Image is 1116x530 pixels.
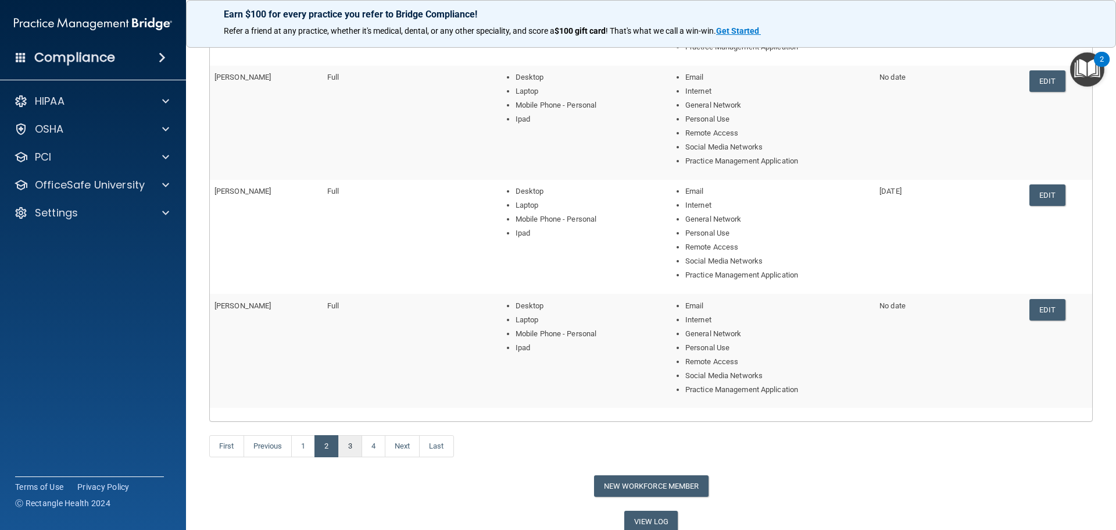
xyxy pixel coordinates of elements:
a: 1 [291,435,315,457]
li: General Network [685,327,870,341]
li: Ipad [516,226,653,240]
a: 2 [314,435,338,457]
li: Social Media Networks [685,140,870,154]
span: Full [327,301,339,310]
strong: Get Started [716,26,759,35]
li: Desktop [516,184,653,198]
a: OSHA [14,122,169,136]
li: Personal Use [685,112,870,126]
span: Full [327,73,339,81]
span: [DATE] [879,187,902,195]
p: OfficeSafe University [35,178,145,192]
a: Terms of Use [15,481,63,493]
a: Privacy Policy [77,481,130,493]
li: Practice Management Application [685,154,870,168]
span: Full [327,187,339,195]
li: General Network [685,98,870,112]
a: Last [419,435,453,457]
li: Practice Management Application [685,383,870,397]
li: Laptop [516,198,653,212]
a: OfficeSafe University [14,178,169,192]
span: [PERSON_NAME] [214,73,271,81]
span: [PERSON_NAME] [214,301,271,310]
li: Desktop [516,299,653,313]
li: Social Media Networks [685,254,870,268]
li: Email [685,184,870,198]
span: [PERSON_NAME] [214,187,271,195]
button: New Workforce Member [594,475,709,497]
li: Laptop [516,84,653,98]
p: PCI [35,150,51,164]
li: General Network [685,212,870,226]
span: No date [879,301,906,310]
span: No date [879,73,906,81]
li: Remote Access [685,126,870,140]
li: Desktop [516,70,653,84]
a: 4 [362,435,385,457]
button: Open Resource Center, 2 new notifications [1070,52,1104,87]
li: Internet [685,198,870,212]
li: Remote Access [685,355,870,369]
a: Edit [1029,299,1065,321]
strong: $100 gift card [555,26,606,35]
p: OSHA [35,122,64,136]
li: Laptop [516,313,653,327]
li: Practice Management Application [685,268,870,282]
li: Mobile Phone - Personal [516,98,653,112]
p: Earn $100 for every practice you refer to Bridge Compliance! [224,9,1078,20]
a: Previous [244,435,292,457]
li: Remote Access [685,240,870,254]
li: Social Media Networks [685,369,870,383]
img: PMB logo [14,12,172,35]
li: Email [685,70,870,84]
li: Internet [685,313,870,327]
p: HIPAA [35,94,65,108]
a: Edit [1029,184,1065,206]
li: Ipad [516,112,653,126]
a: First [209,435,244,457]
a: HIPAA [14,94,169,108]
li: Internet [685,84,870,98]
li: Mobile Phone - Personal [516,212,653,226]
a: Edit [1029,70,1065,92]
a: Settings [14,206,169,220]
li: Personal Use [685,341,870,355]
a: Get Started [716,26,761,35]
a: Next [385,435,420,457]
li: Ipad [516,341,653,355]
li: Email [685,299,870,313]
li: Mobile Phone - Personal [516,327,653,341]
a: 3 [338,435,362,457]
span: Ⓒ Rectangle Health 2024 [15,497,110,509]
p: Settings [35,206,78,220]
h4: Compliance [34,49,115,66]
li: Personal Use [685,226,870,240]
div: 2 [1100,59,1104,74]
a: PCI [14,150,169,164]
span: ! That's what we call a win-win. [606,26,716,35]
span: Refer a friend at any practice, whether it's medical, dental, or any other speciality, and score a [224,26,555,35]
